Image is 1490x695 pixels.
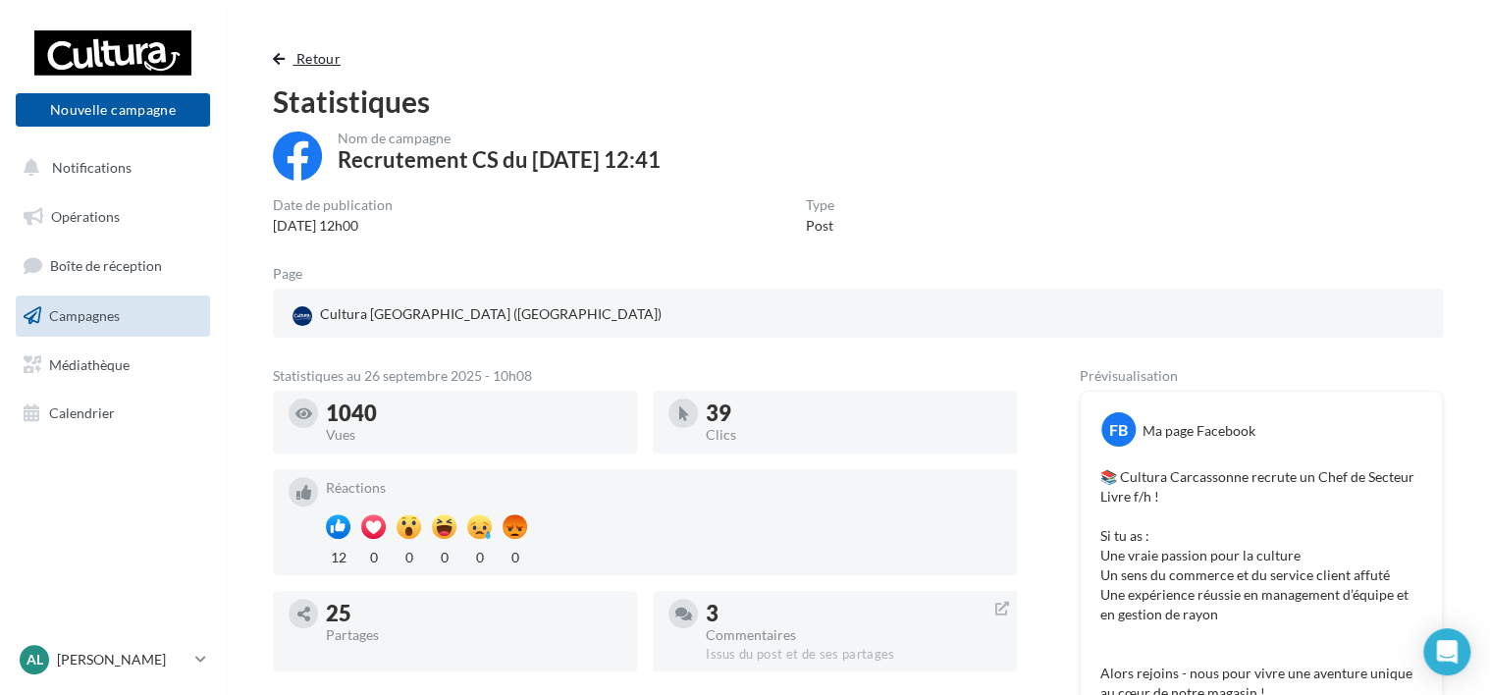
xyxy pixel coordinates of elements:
span: Al [27,650,43,669]
div: Page [273,267,318,281]
div: 0 [361,544,386,567]
div: 1040 [326,402,621,424]
div: Partages [326,628,621,642]
span: Opérations [51,208,120,225]
button: Notifications [12,147,206,188]
div: Statistiques au 26 septembre 2025 - 10h08 [273,369,1017,383]
div: Recrutement CS du [DATE] 12:41 [338,149,661,171]
div: Open Intercom Messenger [1423,628,1470,675]
div: Clics [706,428,1001,442]
p: [PERSON_NAME] [57,650,187,669]
span: Médiathèque [49,355,130,372]
div: 12 [326,544,350,567]
div: 0 [467,544,492,567]
div: 0 [432,544,456,567]
div: 0 [397,544,421,567]
span: Notifications [52,159,132,176]
a: Cultura [GEOGRAPHIC_DATA] ([GEOGRAPHIC_DATA]) [289,300,668,330]
div: Ma page Facebook [1143,421,1255,441]
span: Campagnes [49,307,120,324]
a: Boîte de réception [12,244,214,287]
a: Médiathèque [12,345,214,386]
span: Retour [296,50,341,67]
div: 0 [503,544,527,567]
div: Réactions [326,481,1001,495]
div: Nom de campagne [338,132,661,145]
div: Post [806,216,834,236]
div: [DATE] 12h00 [273,216,393,236]
div: Vues [326,428,621,442]
div: 25 [326,603,621,624]
button: Nouvelle campagne [16,93,210,127]
div: Issus du post et de ses partages [706,646,1001,664]
div: Type [806,198,834,212]
span: Calendrier [49,404,115,421]
button: Retour [273,47,348,71]
div: Prévisualisation [1080,369,1443,383]
div: Statistiques [273,86,1443,116]
div: Commentaires [706,628,1001,642]
a: Al [PERSON_NAME] [16,641,210,678]
span: Boîte de réception [50,257,162,274]
div: Date de publication [273,198,393,212]
a: Calendrier [12,393,214,434]
div: 39 [706,402,1001,424]
div: Cultura [GEOGRAPHIC_DATA] ([GEOGRAPHIC_DATA]) [289,300,665,330]
a: Opérations [12,196,214,238]
div: 3 [706,603,1001,624]
div: FB [1101,412,1136,447]
a: Campagnes [12,295,214,337]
